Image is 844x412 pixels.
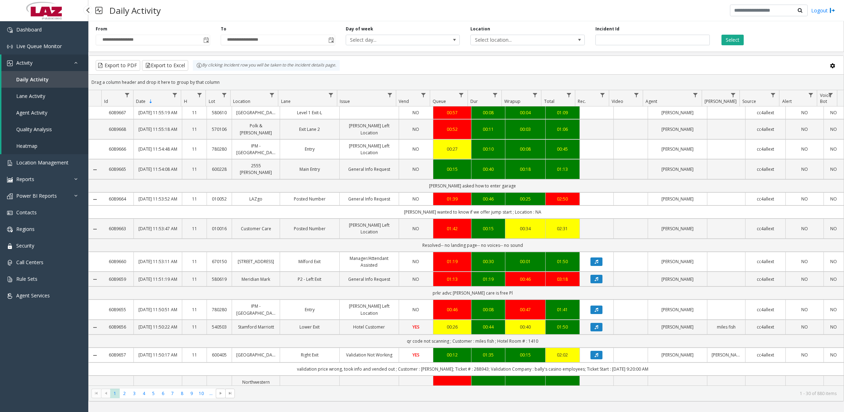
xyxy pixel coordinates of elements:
a: NO [403,276,429,283]
a: 00:03 [510,126,541,133]
a: 00:52 [438,126,467,133]
a: 11 [186,324,203,330]
a: IPM - [GEOGRAPHIC_DATA] [236,303,275,316]
div: 01:41 [550,306,575,313]
a: [DATE] 11:55:19 AM [138,109,177,116]
a: NO [403,146,429,152]
span: NO [412,196,419,202]
a: H Filter Menu [195,90,204,100]
a: [PERSON_NAME] Left Location [344,303,394,316]
a: General Info Request [344,196,394,202]
span: Heatmap [16,143,37,149]
a: [PERSON_NAME] [652,166,703,173]
a: Dur Filter Menu [491,90,500,100]
a: Stamford Marriott [236,324,275,330]
span: NO [412,146,419,152]
a: 02:31 [550,225,575,232]
a: NO [790,306,819,313]
a: Collapse Details [89,325,101,330]
span: Toggle popup [202,35,210,45]
a: cc4allext [750,126,781,133]
a: Right Exit [284,352,335,358]
a: 00:12 [438,352,467,358]
a: 780280 [211,306,227,313]
a: [PERSON_NAME] [652,324,703,330]
a: [DATE] 11:54:08 AM [138,166,177,173]
a: 6089664 [106,196,129,202]
a: 580619 [211,276,227,283]
a: [PERSON_NAME] [652,306,703,313]
a: Collapse Details [89,167,101,173]
div: 01:09 [550,109,575,116]
span: Agent Services [16,292,50,299]
a: 00:46 [476,196,501,202]
a: cc4allext [750,166,781,173]
img: 'icon' [7,44,13,50]
span: Live Queue Monitor [16,43,62,50]
button: Export to Excel [142,60,188,71]
a: 010052 [211,196,227,202]
span: NO [412,166,419,172]
img: 'icon' [7,193,13,199]
a: [DATE] 11:50:22 AM [138,324,177,330]
a: NO [403,258,429,265]
a: Issue Filter Menu [385,90,394,100]
a: 600405 [211,352,227,358]
a: Main Entry [284,166,335,173]
a: 00:40 [476,166,501,173]
a: 00:57 [438,109,467,116]
a: Posted Number [284,225,335,232]
div: 00:26 [438,324,467,330]
a: cc4allext [750,109,781,116]
img: 'icon' [7,243,13,249]
a: NO [790,196,819,202]
div: 01:50 [550,324,575,330]
span: YES [412,324,420,330]
a: 11 [186,225,203,232]
a: 11 [186,126,203,133]
a: 00:01 [510,258,541,265]
a: [DATE] 11:50:17 AM [138,352,177,358]
a: NO [403,306,429,313]
a: 00:45 [550,146,575,152]
a: NO [828,276,839,283]
label: To [221,26,226,32]
a: Date Filter Menu [170,90,179,100]
a: 01:42 [438,225,467,232]
a: Wrapup Filter Menu [530,90,540,100]
a: NO [403,166,429,173]
a: 11 [186,306,203,313]
a: [DATE] 11:50:51 AM [138,306,177,313]
a: 6089663 [106,225,129,232]
div: 00:27 [438,146,467,152]
a: NO [828,306,839,313]
a: Lot Filter Menu [219,90,229,100]
a: Total Filter Menu [564,90,573,100]
a: [DATE] 11:51:19 AM [138,276,177,283]
a: NO [403,126,429,133]
a: Logout [811,7,835,14]
a: P2 - Left Exit [284,276,335,283]
span: Activity [16,59,32,66]
td: Resolved-- no landing page-- no voices-- no sound [101,239,844,252]
div: 01:06 [550,126,575,133]
a: cc4allext [750,196,781,202]
a: 00:40 [510,324,541,330]
a: 01:50 [550,258,575,265]
a: 00:08 [476,306,501,313]
span: Lane Activity [16,93,45,99]
a: 00:44 [476,324,501,330]
a: 6089666 [106,146,129,152]
div: 00:47 [510,306,541,313]
a: NO [790,324,819,330]
a: cc4allext [750,324,781,330]
a: NO [790,109,819,116]
a: [PERSON_NAME] Left Location [344,122,394,136]
a: 11 [186,166,203,173]
a: NO [828,324,839,330]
